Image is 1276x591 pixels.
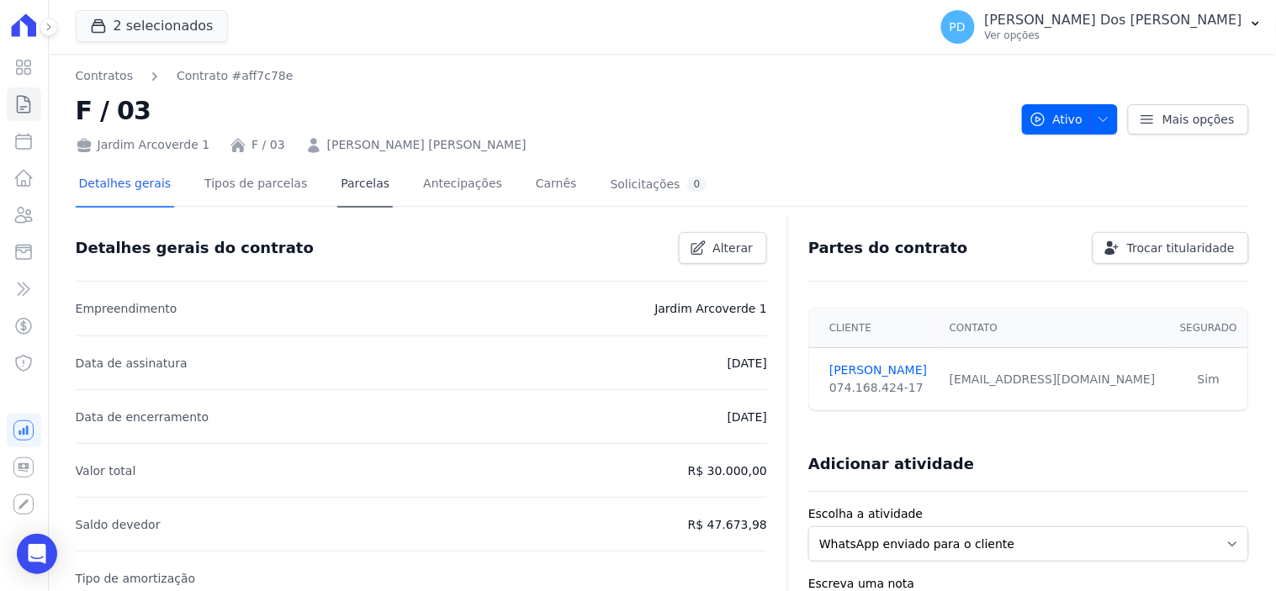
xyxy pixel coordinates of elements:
a: F / 03 [251,136,284,154]
p: Empreendimento [76,298,177,319]
a: Antecipações [420,163,506,208]
a: [PERSON_NAME] [PERSON_NAME] [327,136,527,154]
a: Carnês [532,163,580,208]
div: [EMAIL_ADDRESS][DOMAIN_NAME] [950,371,1159,388]
span: Alterar [713,240,754,256]
a: Tipos de parcelas [201,163,310,208]
a: Contrato #aff7c78e [177,67,294,85]
h2: F / 03 [76,92,1009,129]
div: 074.168.424-17 [829,379,929,397]
div: Jardim Arcoverde 1 [76,136,210,154]
th: Segurado [1169,309,1248,348]
a: Alterar [679,232,768,264]
p: Data de encerramento [76,407,209,427]
a: Detalhes gerais [76,163,175,208]
span: Mais opções [1162,111,1235,128]
label: Escolha a atividade [808,505,1249,523]
th: Contato [940,309,1169,348]
button: PD [PERSON_NAME] Dos [PERSON_NAME] Ver opções [928,3,1276,50]
span: Trocar titularidade [1127,240,1235,256]
nav: Breadcrumb [76,67,1009,85]
div: Solicitações [611,177,707,193]
p: [DATE] [728,353,767,373]
td: Sim [1169,348,1248,411]
a: Solicitações0 [607,163,711,208]
a: Contratos [76,67,133,85]
p: Ver opções [985,29,1242,42]
p: Jardim Arcoverde 1 [655,298,768,319]
div: Open Intercom Messenger [17,534,57,574]
div: 0 [687,177,707,193]
a: Parcelas [337,163,393,208]
button: Ativo [1022,104,1119,135]
th: Cliente [809,309,940,348]
p: Valor total [76,461,136,481]
p: [PERSON_NAME] Dos [PERSON_NAME] [985,12,1242,29]
h3: Detalhes gerais do contrato [76,238,314,258]
a: [PERSON_NAME] [829,361,929,379]
h3: Partes do contrato [808,238,968,258]
h3: Adicionar atividade [808,454,974,474]
a: Trocar titularidade [1093,232,1249,264]
button: 2 selecionados [76,10,228,42]
p: Data de assinatura [76,353,188,373]
p: R$ 30.000,00 [688,461,767,481]
p: Tipo de amortização [76,568,196,588]
span: PD [950,21,966,33]
p: [DATE] [728,407,767,427]
p: Saldo devedor [76,514,161,535]
p: R$ 47.673,98 [688,514,767,535]
a: Mais opções [1128,104,1249,135]
span: Ativo [1030,104,1083,135]
nav: Breadcrumb [76,67,294,85]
